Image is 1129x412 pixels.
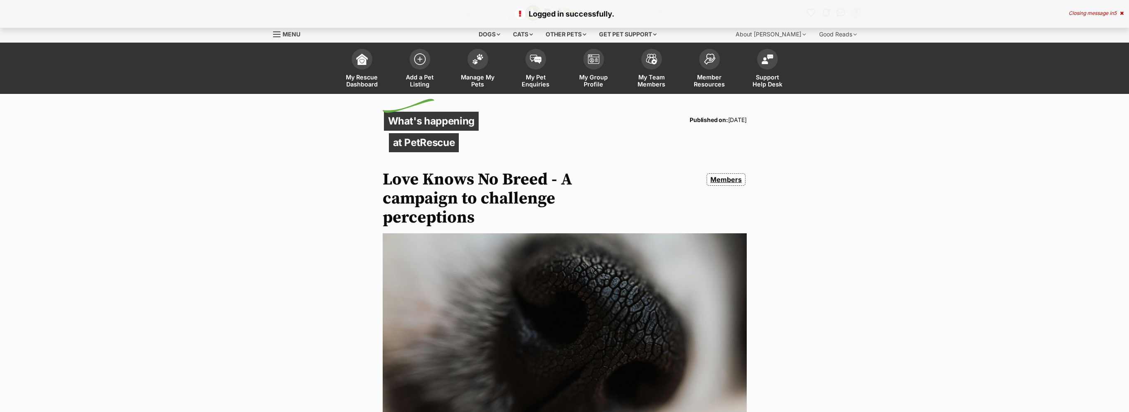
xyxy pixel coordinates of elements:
[383,170,619,227] h1: Love Knows No Breed - A campaign to challenge perceptions
[343,74,381,88] span: My Rescue Dashboard
[507,45,565,94] a: My Pet Enquiries
[646,54,657,65] img: team-members-icon-5396bd8760b3fe7c0b43da4ab00e1e3bb1a5d9ba89233759b79545d2d3fc5d0d.svg
[575,74,612,88] span: My Group Profile
[273,26,306,41] a: Menu
[623,45,681,94] a: My Team Members
[565,45,623,94] a: My Group Profile
[749,74,786,88] span: Support Help Desk
[690,116,728,123] strong: Published on:
[738,45,796,94] a: Support Help Desk
[459,74,496,88] span: Manage My Pets
[383,99,434,113] img: decorative flick
[707,173,745,186] a: Members
[704,53,715,65] img: member-resources-icon-8e73f808a243e03378d46382f2149f9095a855e16c252ad45f914b54edf8863c.svg
[391,45,449,94] a: Add a Pet Listing
[283,31,300,38] span: Menu
[414,53,426,65] img: add-pet-listing-icon-0afa8454b4691262ce3f59096e99ab1cd57d4a30225e0717b998d2c9b9846f56.svg
[333,45,391,94] a: My Rescue Dashboard
[540,26,592,43] div: Other pets
[588,54,599,64] img: group-profile-icon-3fa3cf56718a62981997c0bc7e787c4b2cf8bcc04b72c1350f741eb67cf2f40e.svg
[730,26,812,43] div: About [PERSON_NAME]
[449,45,507,94] a: Manage My Pets
[517,74,554,88] span: My Pet Enquiries
[389,133,459,152] p: at PetRescue
[690,115,746,125] p: [DATE]
[472,54,484,65] img: manage-my-pets-icon-02211641906a0b7f246fdf0571729dbe1e7629f14944591b6c1af311fb30b64b.svg
[356,53,368,65] img: dashboard-icon-eb2f2d2d3e046f16d808141f083e7271f6b2e854fb5c12c21221c1fb7104beca.svg
[530,55,542,64] img: pet-enquiries-icon-7e3ad2cf08bfb03b45e93fb7055b45f3efa6380592205ae92323e6603595dc1f.svg
[401,74,439,88] span: Add a Pet Listing
[633,74,670,88] span: My Team Members
[384,112,479,131] p: What's happening
[681,45,738,94] a: Member Resources
[593,26,662,43] div: Get pet support
[813,26,863,43] div: Good Reads
[507,26,539,43] div: Cats
[762,54,773,64] img: help-desk-icon-fdf02630f3aa405de69fd3d07c3f3aa587a6932b1a1747fa1d2bba05be0121f9.svg
[473,26,506,43] div: Dogs
[691,74,728,88] span: Member Resources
